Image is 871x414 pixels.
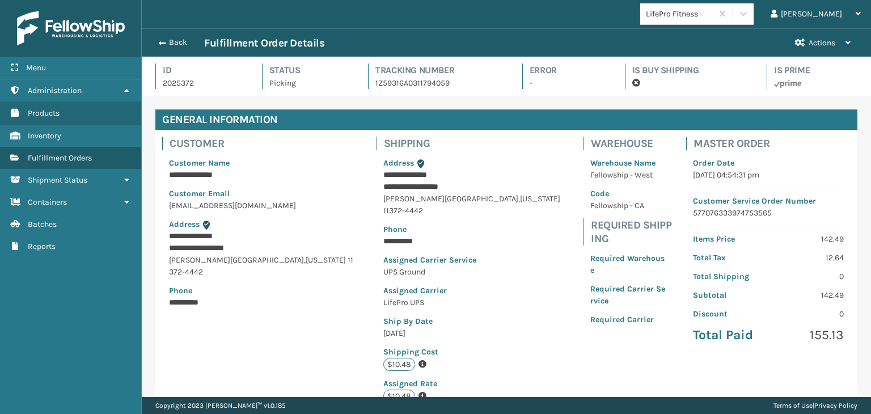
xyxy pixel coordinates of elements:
span: , [304,255,306,265]
span: 11372-4442 [383,206,423,216]
p: Shipping Cost [383,346,563,358]
span: Batches [28,219,57,229]
p: Phone [169,285,356,297]
img: logo [17,11,125,45]
span: Fulfillment Orders [28,153,92,163]
p: 577076333974753565 [693,207,844,219]
h4: Warehouse [591,137,673,150]
h4: Customer [170,137,363,150]
p: Customer Service Order Number [693,195,844,207]
p: Total Shipping [693,271,762,282]
p: Copyright 2023 [PERSON_NAME]™ v 1.0.185 [155,397,286,414]
h4: Status [269,64,348,77]
p: Assigned Carrier [383,285,563,297]
p: - [530,77,604,89]
p: Assigned Rate [383,378,563,390]
button: Actions [785,29,861,57]
p: LifePro UPS [383,297,563,309]
h4: Required Shipping [591,218,673,246]
span: , [518,194,520,204]
span: [PERSON_NAME][GEOGRAPHIC_DATA] [383,194,518,204]
p: 0 [775,271,844,282]
p: Subtotal [693,289,762,301]
p: 142.49 [775,233,844,245]
span: Inventory [28,131,61,141]
p: [DATE] [383,327,563,339]
p: Required Carrier [590,314,666,326]
p: $10.48 [383,390,415,403]
p: Discount [693,308,762,320]
p: Assigned Carrier Service [383,254,563,266]
p: Fellowship - CA [590,200,666,212]
p: Phone [383,223,563,235]
h4: Is Prime [774,64,857,77]
span: Address [383,158,414,168]
p: 12.64 [775,252,844,264]
span: Actions [809,38,835,48]
p: 0 [775,308,844,320]
h4: Is Buy Shipping [632,64,747,77]
div: LifePro Fitness [646,8,713,20]
h4: Shipping [384,137,570,150]
span: [PERSON_NAME][GEOGRAPHIC_DATA] [169,255,304,265]
span: [US_STATE] [520,194,560,204]
span: Reports [28,242,56,251]
p: 155.13 [775,327,844,344]
h4: General Information [155,109,857,130]
h4: Error [530,64,604,77]
a: Terms of Use [773,402,813,409]
span: Address [169,219,200,229]
h4: Id [163,64,242,77]
p: Customer Name [169,157,356,169]
p: Total Tax [693,252,762,264]
p: 2025372 [163,77,242,89]
span: Products [28,108,60,118]
p: Items Price [693,233,762,245]
p: Ship By Date [383,315,563,327]
h4: Master Order [694,137,851,150]
span: Shipment Status [28,175,87,185]
div: | [773,397,857,414]
span: Containers [28,197,67,207]
span: Menu [26,63,46,73]
span: [US_STATE] [306,255,346,265]
button: Back [152,37,204,48]
p: Code [590,188,666,200]
a: Privacy Policy [814,402,857,409]
h4: Tracking Number [375,64,502,77]
p: Fellowship - West [590,169,666,181]
h3: Fulfillment Order Details [204,36,324,50]
p: UPS Ground [383,266,563,278]
p: Customer Email [169,188,356,200]
p: Required Carrier Service [590,283,666,307]
p: Required Warehouse [590,252,666,276]
p: Order Date [693,157,844,169]
p: [EMAIL_ADDRESS][DOMAIN_NAME] [169,200,356,212]
p: $10.48 [383,358,415,371]
p: Picking [269,77,348,89]
span: Administration [28,86,82,95]
p: 142.49 [775,289,844,301]
p: Total Paid [693,327,762,344]
p: [DATE] 04:54:31 pm [693,169,844,181]
p: 1Z59316A0311794059 [375,77,502,89]
p: Warehouse Name [590,157,666,169]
